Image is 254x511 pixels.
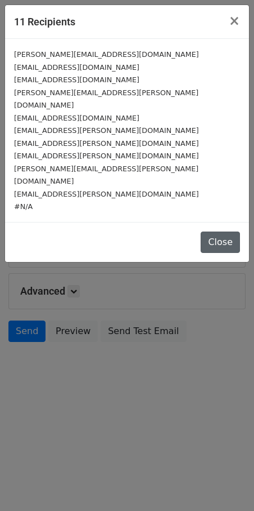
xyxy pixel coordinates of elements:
[14,14,75,29] h5: 11 Recipients
[198,457,254,511] iframe: Chat Widget
[14,63,139,72] small: [EMAIL_ADDRESS][DOMAIN_NAME]
[14,75,139,84] small: [EMAIL_ADDRESS][DOMAIN_NAME]
[14,139,199,148] small: [EMAIL_ADDRESS][PERSON_NAME][DOMAIN_NAME]
[14,152,199,160] small: [EMAIL_ADDRESS][PERSON_NAME][DOMAIN_NAME]
[14,88,198,110] small: [PERSON_NAME][EMAIL_ADDRESS][PERSON_NAME][DOMAIN_NAME]
[14,190,199,198] small: [EMAIL_ADDRESS][PERSON_NAME][DOMAIN_NAME]
[229,13,240,29] span: ×
[14,165,198,186] small: [PERSON_NAME][EMAIL_ADDRESS][PERSON_NAME][DOMAIN_NAME]
[14,114,139,122] small: [EMAIL_ADDRESS][DOMAIN_NAME]
[14,126,199,135] small: [EMAIL_ADDRESS][PERSON_NAME][DOMAIN_NAME]
[14,50,199,59] small: [PERSON_NAME][EMAIL_ADDRESS][DOMAIN_NAME]
[201,232,240,253] button: Close
[220,5,249,37] button: Close
[14,202,33,211] small: #N/A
